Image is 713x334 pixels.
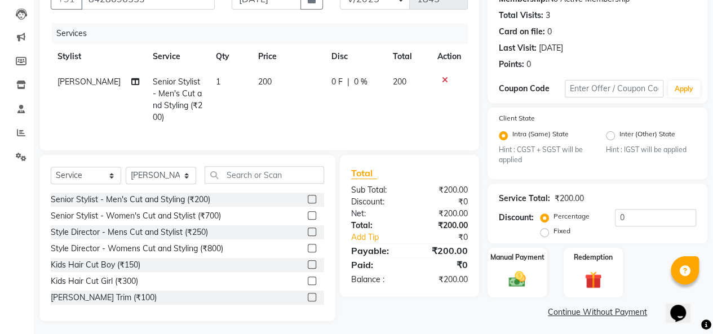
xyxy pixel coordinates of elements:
[343,274,410,286] div: Balance :
[553,226,570,236] label: Fixed
[409,196,476,208] div: ₹0
[51,194,210,206] div: Senior Stylist - Men's Cut and Styling (₹200)
[343,196,410,208] div: Discount:
[539,42,563,54] div: [DATE]
[546,10,550,21] div: 3
[146,44,209,69] th: Service
[409,258,476,271] div: ₹0
[512,129,569,142] label: Intra (Same) State
[392,77,406,87] span: 200
[490,306,705,318] a: Continue Without Payment
[343,184,410,196] div: Sub Total:
[51,292,157,304] div: [PERSON_NAME] Trim (₹100)
[205,166,324,184] input: Search or Scan
[343,258,410,271] div: Paid:
[553,211,590,221] label: Percentage
[503,269,531,289] img: _cash.svg
[490,252,544,262] label: Manual Payment
[499,42,537,54] div: Last Visit:
[666,289,702,323] iframe: chat widget
[325,44,386,69] th: Disc
[499,26,545,38] div: Card on file:
[574,252,613,262] label: Redemption
[343,220,410,231] div: Total:
[209,44,251,69] th: Qty
[555,193,584,204] div: ₹200.00
[52,23,476,44] div: Services
[606,145,696,155] small: Hint : IGST will be applied
[431,44,468,69] th: Action
[343,244,410,257] div: Payable:
[409,220,476,231] div: ₹200.00
[499,145,589,166] small: Hint : CGST + SGST will be applied
[579,269,607,290] img: _gift.svg
[499,212,534,224] div: Discount:
[343,231,420,243] a: Add Tip
[619,129,675,142] label: Inter (Other) State
[386,44,431,69] th: Total
[565,80,663,97] input: Enter Offer / Coupon Code
[51,226,208,238] div: Style Director - Mens Cut and Stylist (₹250)
[331,76,343,88] span: 0 F
[351,167,377,179] span: Total
[51,243,223,255] div: Style Director - Womens Cut and Styling (₹800)
[526,59,531,70] div: 0
[409,208,476,220] div: ₹200.00
[499,59,524,70] div: Points:
[409,184,476,196] div: ₹200.00
[51,259,140,271] div: Kids Hair Cut Boy (₹150)
[420,231,476,243] div: ₹0
[343,208,410,220] div: Net:
[499,193,550,204] div: Service Total:
[547,26,552,38] div: 0
[57,77,121,87] span: [PERSON_NAME]
[499,113,535,123] label: Client State
[499,83,565,95] div: Coupon Code
[153,77,202,122] span: Senior Stylist - Men's Cut and Styling (₹200)
[347,76,349,88] span: |
[51,44,146,69] th: Stylist
[258,77,272,87] span: 200
[51,210,221,222] div: Senior Stylist - Women's Cut and Stylist (₹700)
[216,77,220,87] span: 1
[354,76,367,88] span: 0 %
[499,10,543,21] div: Total Visits:
[51,275,138,287] div: Kids Hair Cut Girl (₹300)
[409,244,476,257] div: ₹200.00
[251,44,325,69] th: Price
[668,81,700,97] button: Apply
[409,274,476,286] div: ₹200.00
